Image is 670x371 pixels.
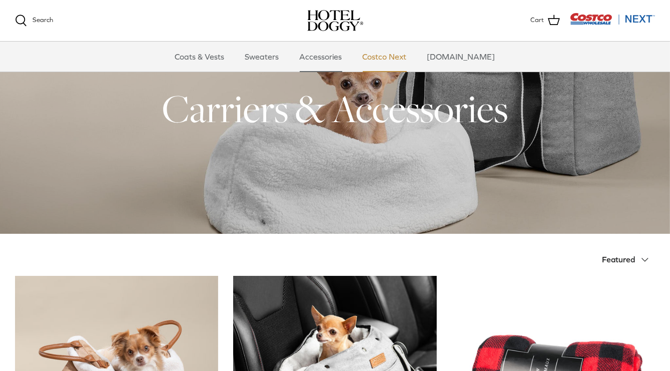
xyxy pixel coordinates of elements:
span: Search [33,16,53,24]
a: Costco Next [354,42,416,72]
img: Costco Next [570,13,655,25]
a: Cart [530,14,560,27]
a: Visit Costco Next [570,19,655,27]
a: Sweaters [236,42,288,72]
span: Cart [530,15,544,26]
button: Featured [602,249,655,271]
span: Featured [602,255,635,264]
a: [DOMAIN_NAME] [418,42,504,72]
img: hoteldoggycom [307,10,363,31]
a: hoteldoggy.com hoteldoggycom [307,10,363,31]
a: Search [15,15,53,27]
a: Coats & Vests [166,42,234,72]
a: Accessories [291,42,351,72]
h1: Carriers & Accessories [15,84,655,133]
